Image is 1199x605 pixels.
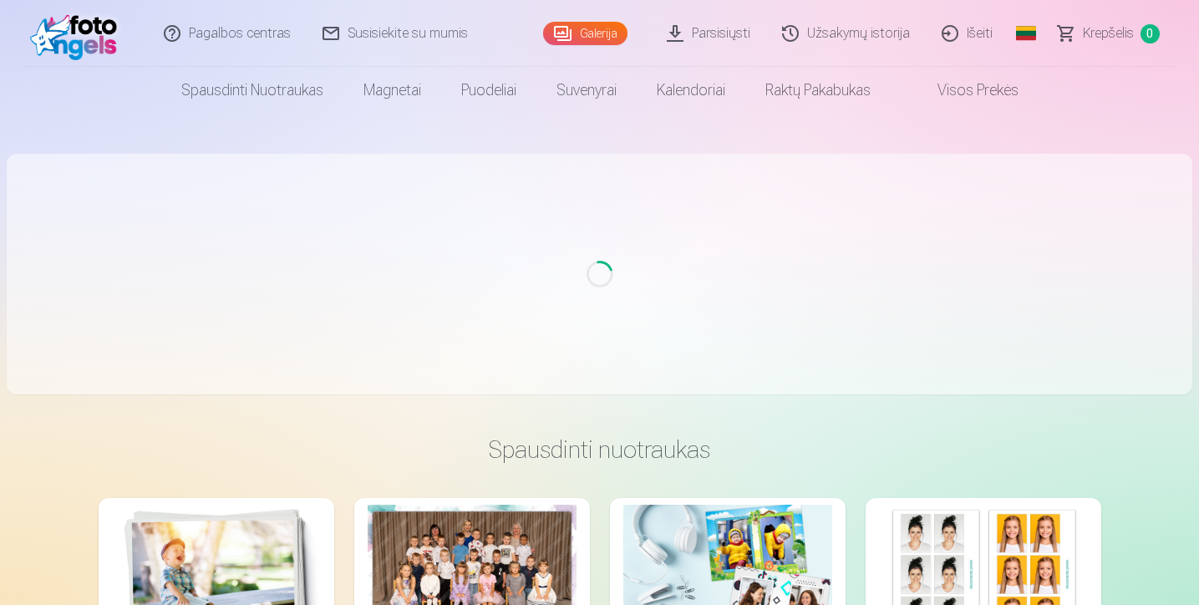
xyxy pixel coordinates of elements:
h3: Spausdinti nuotraukas [112,435,1088,465]
a: Galerija [543,22,627,45]
span: Krepšelis [1083,23,1134,43]
img: /fa2 [30,7,126,60]
a: Raktų pakabukas [745,67,891,114]
a: Spausdinti nuotraukas [161,67,343,114]
a: Suvenyrai [536,67,637,114]
a: Visos prekės [891,67,1039,114]
a: Kalendoriai [637,67,745,114]
span: 0 [1141,24,1160,43]
a: Puodeliai [441,67,536,114]
a: Magnetai [343,67,441,114]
